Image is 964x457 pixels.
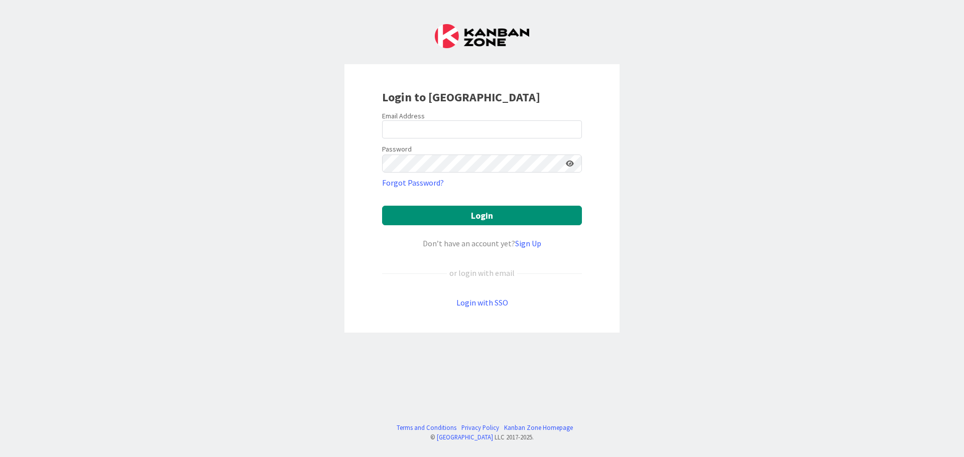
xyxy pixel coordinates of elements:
[382,111,425,120] label: Email Address
[392,432,573,442] div: © LLC 2017- 2025 .
[397,423,456,432] a: Terms and Conditions
[461,423,499,432] a: Privacy Policy
[382,237,582,249] div: Don’t have an account yet?
[382,144,412,155] label: Password
[515,238,541,248] a: Sign Up
[437,433,493,441] a: [GEOGRAPHIC_DATA]
[382,89,540,105] b: Login to [GEOGRAPHIC_DATA]
[456,297,508,308] a: Login with SSO
[435,24,529,48] img: Kanban Zone
[447,267,517,279] div: or login with email
[504,423,573,432] a: Kanban Zone Homepage
[382,177,444,189] a: Forgot Password?
[382,206,582,225] button: Login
